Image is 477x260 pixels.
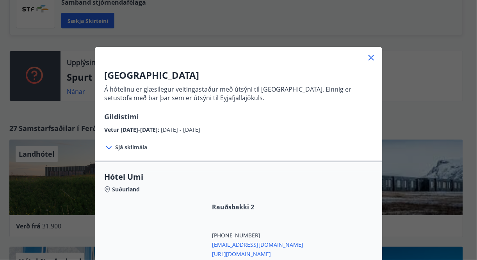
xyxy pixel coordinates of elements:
span: [PHONE_NUMBER] [212,232,303,239]
p: Á hótelinu er glæsilegur veitingastaður með útsýni til [GEOGRAPHIC_DATA]. Einnig er setustofa með... [104,85,373,102]
h3: [GEOGRAPHIC_DATA] [104,69,373,82]
span: Suðurland [112,186,140,193]
span: Hótel Umi [104,172,373,182]
span: [URL][DOMAIN_NAME] [212,249,303,258]
span: Rauðsbakki 2 [212,203,303,211]
span: Sjá skilmála [115,143,147,151]
span: Vetur [DATE]-[DATE] : [104,126,161,133]
span: Gildistími [104,112,139,121]
span: [EMAIL_ADDRESS][DOMAIN_NAME] [212,239,303,249]
span: [DATE] - [DATE] [161,126,200,133]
